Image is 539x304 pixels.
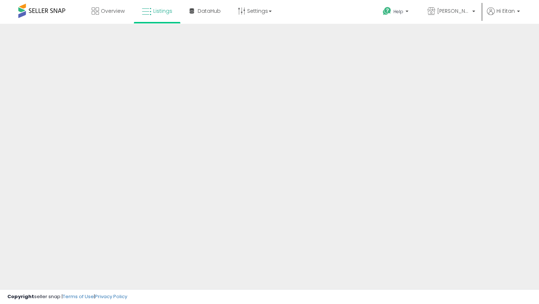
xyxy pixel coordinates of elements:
span: Help [393,8,403,15]
a: Help [377,1,416,24]
strong: Copyright [7,293,34,300]
span: Hi Eitan [496,7,515,15]
span: Listings [153,7,172,15]
span: DataHub [198,7,221,15]
span: Overview [101,7,125,15]
div: seller snap | | [7,293,127,300]
a: Hi Eitan [487,7,520,24]
a: Terms of Use [63,293,94,300]
i: Get Help [382,7,392,16]
span: [PERSON_NAME] Suppliers [437,7,470,15]
a: Privacy Policy [95,293,127,300]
